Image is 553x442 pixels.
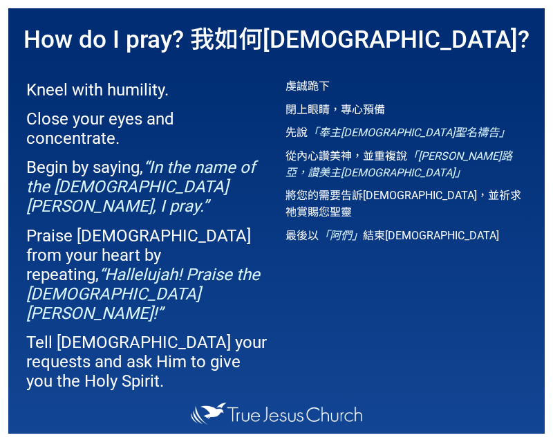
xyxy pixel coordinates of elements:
em: “Hallelujah! Praise the [DEMOGRAPHIC_DATA][PERSON_NAME]!” [26,265,260,323]
p: Tell [DEMOGRAPHIC_DATA] your requests and ask Him to give you the Holy Spirit. [26,333,268,391]
p: 最後以 結束[DEMOGRAPHIC_DATA] [285,226,527,243]
em: 「[PERSON_NAME]路亞，讚美主[DEMOGRAPHIC_DATA]」 [285,149,512,179]
em: 「奉主[DEMOGRAPHIC_DATA]聖名禱告」 [308,126,510,139]
p: Begin by saying, [26,158,268,216]
p: 閉上眼睛，專心預備 [285,100,527,117]
p: 先說 [285,123,527,140]
p: 從內心讚美神，並重複說 [285,147,527,180]
p: Kneel with humility. [26,80,268,100]
p: Close your eyes and concentrate. [26,109,268,148]
p: 虔誠跪下 [285,77,527,93]
em: “In the name of the [DEMOGRAPHIC_DATA][PERSON_NAME], I pray.” [26,158,255,216]
p: Praise [DEMOGRAPHIC_DATA] from your heart by repeating, [26,226,268,323]
em: 「阿們」 [319,229,363,242]
p: 將您的需要告訴[DEMOGRAPHIC_DATA]，並祈求祂賞賜您聖靈 [285,186,527,219]
h1: How do I pray? 我如何[DEMOGRAPHIC_DATA]? [8,8,545,66]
